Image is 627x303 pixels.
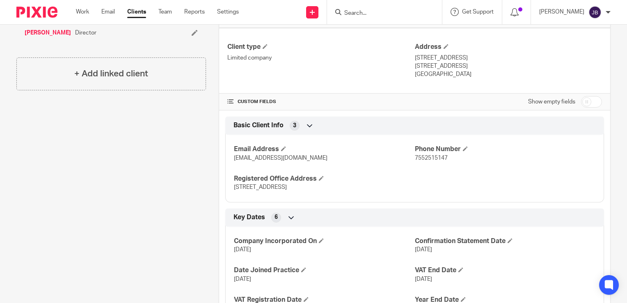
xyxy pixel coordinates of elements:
[528,98,575,106] label: Show empty fields
[462,9,494,15] span: Get Support
[234,184,287,190] span: [STREET_ADDRESS]
[227,43,414,51] h4: Client type
[234,237,414,246] h4: Company Incorporated On
[415,266,595,275] h4: VAT End Date
[158,8,172,16] a: Team
[127,8,146,16] a: Clients
[76,8,89,16] a: Work
[415,155,448,161] span: 7552515147
[101,8,115,16] a: Email
[588,6,602,19] img: svg%3E
[415,247,432,252] span: [DATE]
[234,247,251,252] span: [DATE]
[16,7,57,18] img: Pixie
[343,10,417,17] input: Search
[415,145,595,154] h4: Phone Number
[227,54,414,62] p: Limited company
[275,213,278,221] span: 6
[234,145,414,154] h4: Email Address
[234,155,327,161] span: [EMAIL_ADDRESS][DOMAIN_NAME]
[227,99,414,105] h4: CUSTOM FIELDS
[234,174,414,183] h4: Registered Office Address
[74,67,148,80] h4: + Add linked client
[234,276,251,282] span: [DATE]
[415,276,432,282] span: [DATE]
[415,237,595,246] h4: Confirmation Statement Date
[415,54,602,62] p: [STREET_ADDRESS]
[25,29,71,37] a: [PERSON_NAME]
[415,43,602,51] h4: Address
[233,213,265,222] span: Key Dates
[75,29,96,37] span: Director
[539,8,584,16] p: [PERSON_NAME]
[233,121,284,130] span: Basic Client Info
[217,8,239,16] a: Settings
[415,62,602,70] p: [STREET_ADDRESS]
[415,70,602,78] p: [GEOGRAPHIC_DATA]
[184,8,205,16] a: Reports
[234,266,414,275] h4: Date Joined Practice
[293,122,296,130] span: 3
